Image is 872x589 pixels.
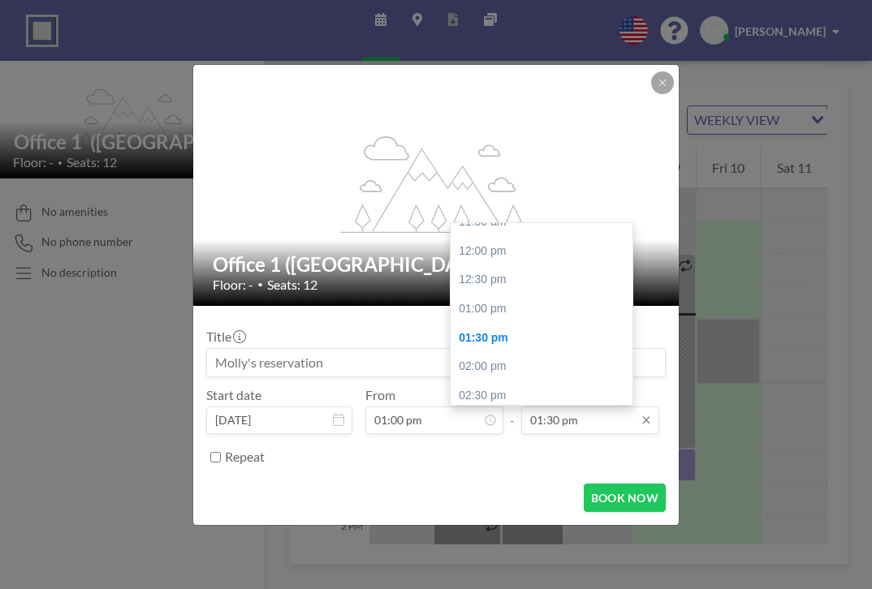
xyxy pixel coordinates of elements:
div: 01:00 pm [451,294,637,324]
div: 11:30 am [451,208,637,237]
div: 02:30 pm [451,381,637,411]
div: 12:30 pm [451,265,637,294]
h2: Office 1 ([GEOGRAPHIC_DATA]) [213,252,661,277]
div: 01:30 pm [451,324,637,353]
div: 02:00 pm [451,352,637,381]
label: From [365,387,395,403]
div: 12:00 pm [451,237,637,266]
input: Molly's reservation [207,349,665,376]
span: - [510,393,515,428]
span: Seats: 12 [267,277,317,293]
g: flex-grow: 1.2; [341,135,533,232]
button: BOOK NOW [584,484,666,512]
